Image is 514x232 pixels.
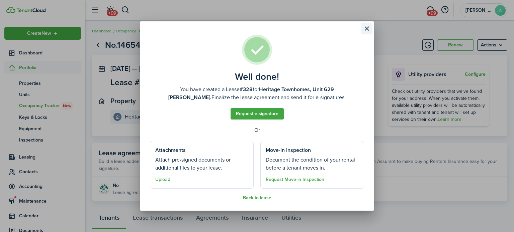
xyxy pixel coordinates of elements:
well-done-description: You have created a Lease for Finalize the lease agreement and send it for e-signatures. [150,85,364,101]
b: Heritage Townhomes, Unit 629 [PERSON_NAME]. [168,85,334,101]
button: Upload [155,177,170,182]
well-done-title: Well done! [235,71,279,82]
well-done-section-description: Attach pre-signed documents or additional files to your lease. [155,156,248,172]
a: Request e-signature [231,108,284,120]
button: Close modal [361,23,372,34]
b: #328 [240,85,253,93]
button: Back to lease [243,195,271,201]
well-done-separator: Or [150,126,364,134]
well-done-section-title: Attachments [155,146,186,154]
well-done-section-description: Document the condition of your rental before a tenant moves in. [266,156,359,172]
well-done-section-title: Move-in Inspection [266,146,311,154]
button: Request Move-in Inspection [266,177,324,182]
